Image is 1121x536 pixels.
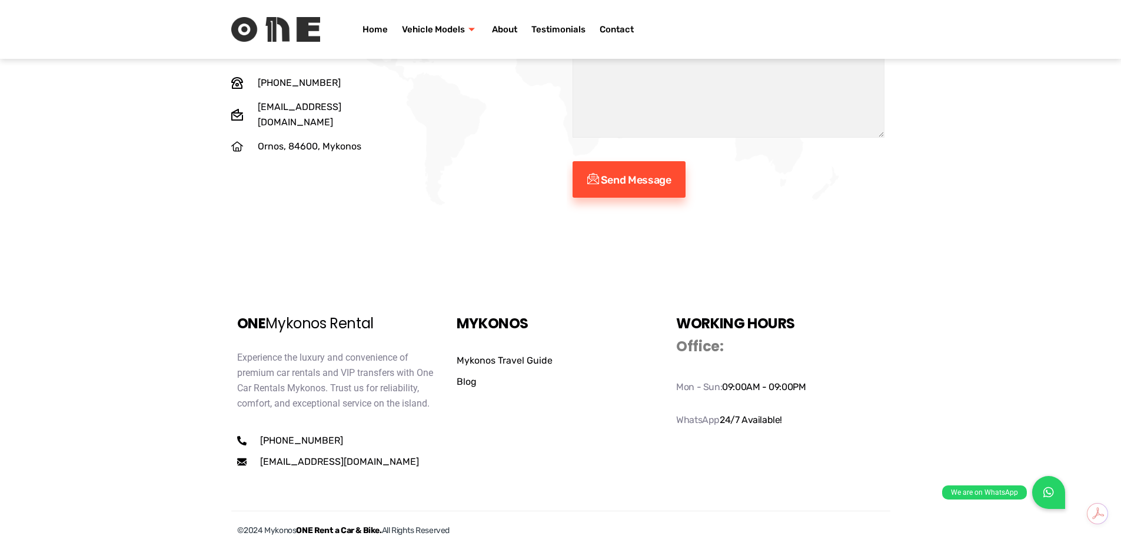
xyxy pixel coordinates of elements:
a: [EMAIL_ADDRESS][DOMAIN_NAME] [237,454,445,470]
a: Blog [457,371,477,392]
a: [PHONE_NUMBER] [231,75,408,91]
span: Blog [457,376,477,387]
a: We are on WhatsApp [1032,476,1065,509]
span: [PHONE_NUMBER] [257,433,343,448]
h2: Mykonos Rental [237,315,445,332]
a: Home [355,6,395,53]
span: [EMAIL_ADDRESS][DOMAIN_NAME] [257,454,419,470]
a: Contact [593,6,641,53]
span: Send Message [601,174,671,187]
h2: 24/7 Available! [676,410,884,431]
span: Mon - Sun: [676,377,722,398]
div: We are on WhatsApp [942,485,1027,500]
h2: ©2024 Mykonos All Rights Reserved [237,526,555,536]
span: [PHONE_NUMBER] [255,75,341,91]
a: About [485,6,524,53]
span: [EMAIL_ADDRESS][DOMAIN_NAME] [255,99,408,130]
h2: 09:00AM - 09:00PM [676,377,884,398]
h2: Mykonos [457,315,664,332]
img: Rent One Logo without Text [231,17,320,42]
h2: Working Hours [676,315,884,332]
span: Mykonos Travel Guide [457,355,553,366]
span: ONE [237,315,266,332]
p: Experience the luxury and convenience of premium car rentals and VIP transfers with One Car Renta... [237,350,433,411]
span: WhatsApp [676,410,720,431]
a: Vehicle Models [395,6,485,53]
a: Mykonos Travel Guide [457,350,553,371]
span: ONE Rent a Car & Bike. [296,526,381,536]
a: [PHONE_NUMBER] [237,433,445,448]
a: Testimonials [524,6,593,53]
h3: Office: [676,338,884,355]
span: Ornos, 84600, Mykonos [255,139,361,154]
button: Send Message [573,161,686,198]
a: [EMAIL_ADDRESS][DOMAIN_NAME] [231,99,408,130]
